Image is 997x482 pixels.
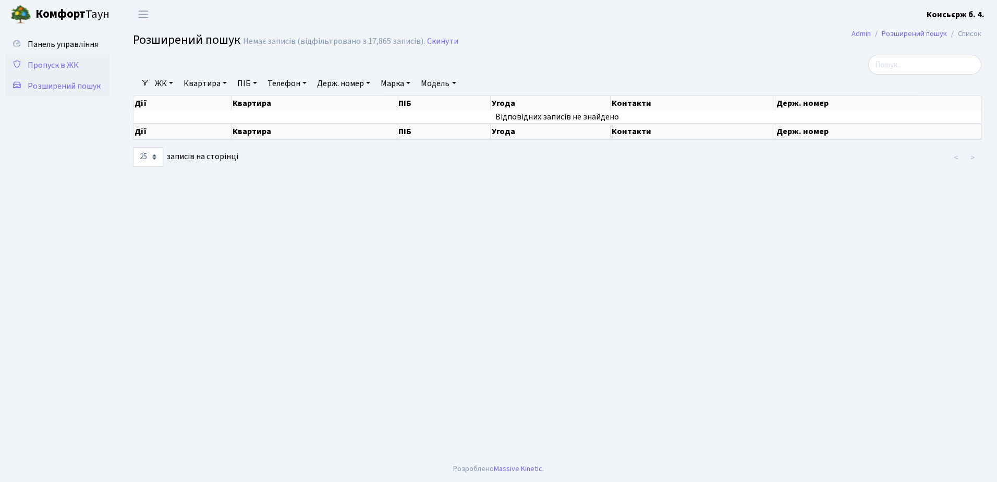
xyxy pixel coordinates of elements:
[133,124,232,139] th: Дії
[882,28,947,39] a: Розширений пошук
[313,75,374,92] a: Держ. номер
[232,124,397,139] th: Квартира
[5,34,110,55] a: Панель управління
[133,147,238,167] label: записів на сторінці
[133,31,240,49] span: Розширений пошук
[927,8,984,21] a: Консьєрж б. 4.
[427,37,458,46] a: Скинути
[179,75,231,92] a: Квартира
[28,80,101,92] span: Розширений пошук
[133,111,981,123] td: Відповідних записів не знайдено
[28,59,79,71] span: Пропуск в ЖК
[133,96,232,111] th: Дії
[151,75,177,92] a: ЖК
[868,55,981,75] input: Пошук...
[130,6,156,23] button: Переключити навігацію
[836,23,997,45] nav: breadcrumb
[852,28,871,39] a: Admin
[10,4,31,25] img: logo.png
[397,124,491,139] th: ПІБ
[491,96,611,111] th: Угода
[417,75,460,92] a: Модель
[233,75,261,92] a: ПІБ
[5,76,110,97] a: Розширений пошук
[775,96,981,111] th: Держ. номер
[133,147,163,167] select: записів на сторінці
[243,37,425,46] div: Немає записів (відфільтровано з 17,865 записів).
[494,463,542,474] a: Massive Kinetic
[35,6,110,23] span: Таун
[232,96,397,111] th: Квартира
[775,124,981,139] th: Держ. номер
[947,28,981,40] li: Список
[35,6,86,22] b: Комфорт
[5,55,110,76] a: Пропуск в ЖК
[453,463,544,475] div: Розроблено .
[28,39,98,50] span: Панель управління
[927,9,984,20] b: Консьєрж б. 4.
[397,96,491,111] th: ПІБ
[263,75,311,92] a: Телефон
[376,75,415,92] a: Марка
[611,124,775,139] th: Контакти
[491,124,611,139] th: Угода
[611,96,775,111] th: Контакти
